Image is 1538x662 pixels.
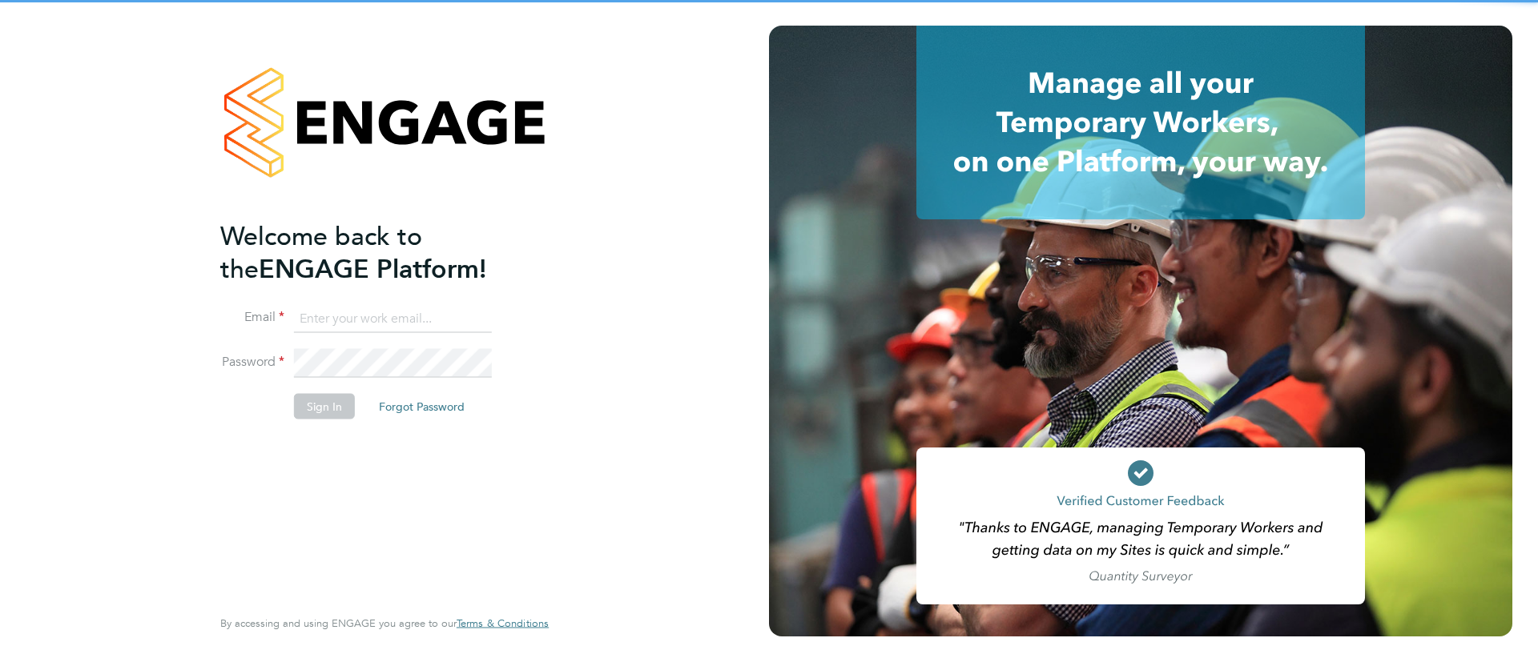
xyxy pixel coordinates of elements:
h2: ENGAGE Platform! [220,219,533,285]
label: Email [220,309,284,326]
label: Password [220,354,284,371]
span: By accessing and using ENGAGE you agree to our [220,616,549,630]
span: Welcome back to the [220,220,422,284]
button: Forgot Password [366,394,477,419]
button: Sign In [294,394,355,419]
a: Terms & Conditions [457,617,549,630]
input: Enter your work email... [294,304,492,333]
